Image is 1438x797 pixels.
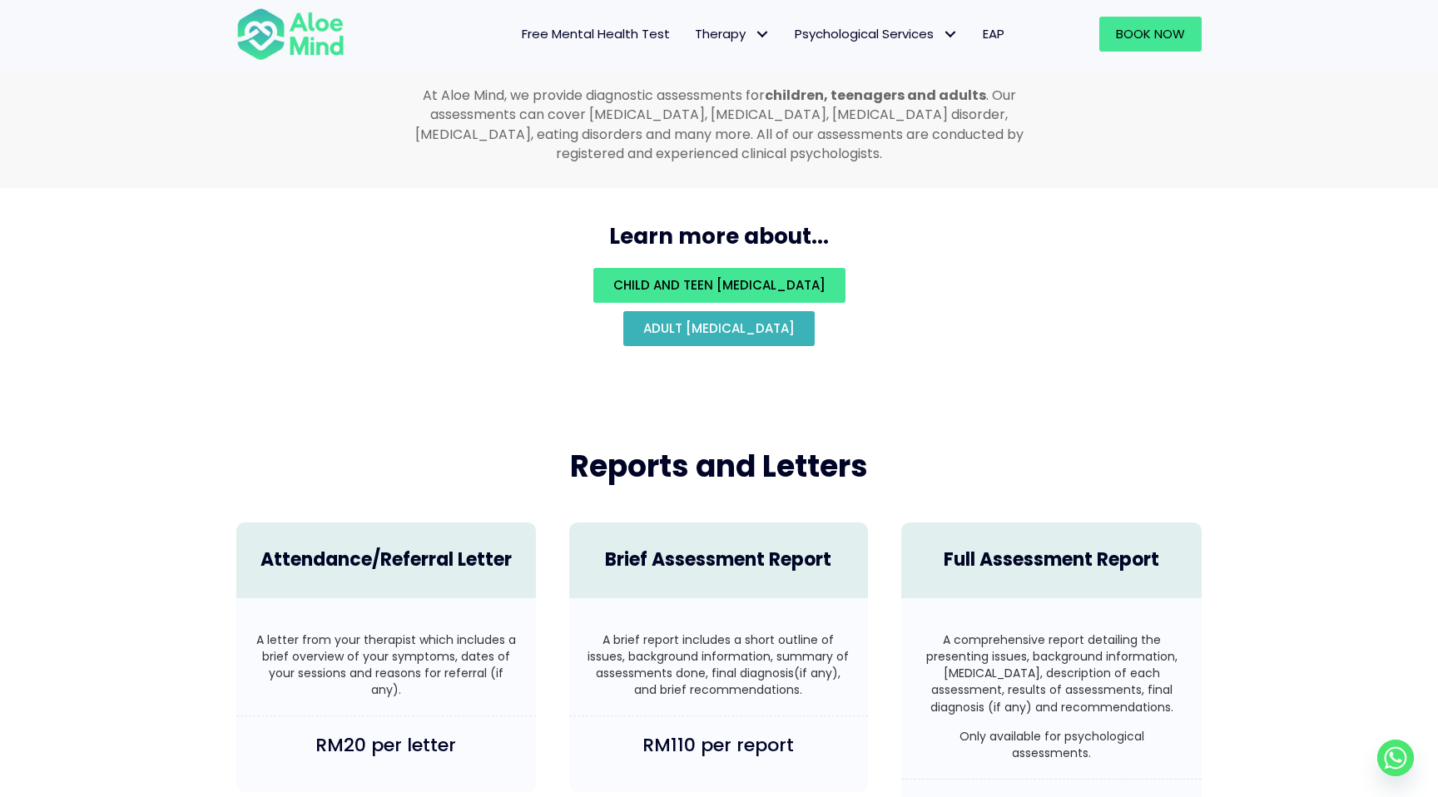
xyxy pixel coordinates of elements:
a: Free Mental Health Test [509,17,682,52]
a: EAP [970,17,1017,52]
a: Adult [MEDICAL_DATA] [623,311,815,346]
span: EAP [983,25,1004,42]
h4: Brief Assessment Report [586,547,852,573]
span: Book Now [1116,25,1185,42]
nav: Menu [366,17,1017,52]
h4: Full Assessment Report [918,547,1185,573]
span: Reports and Letters [570,445,868,488]
span: Therapy: submenu [750,22,774,47]
img: Aloe mind Logo [236,7,345,62]
p: A brief report includes a short outline of issues, background information, summary of assessments... [586,631,852,699]
p: A letter from your therapist which includes a brief overview of your symptoms, dates of your sess... [253,631,519,699]
p: Only available for psychological assessments. [918,728,1185,762]
a: Child and teen [MEDICAL_DATA] [593,268,845,303]
a: Whatsapp [1377,740,1414,776]
strong: children, teenagers and adults [765,86,986,105]
p: A comprehensive report detailing the presenting issues, background information, [MEDICAL_DATA], d... [918,631,1185,715]
span: Child and teen [MEDICAL_DATA] [613,276,826,294]
p: At Aloe Mind, we provide diagnostic assessments for . Our assessments can cover [MEDICAL_DATA], [... [406,86,1032,163]
h3: Learn more about... [220,221,1218,251]
h4: Attendance/Referral Letter [253,547,519,573]
span: Psychological Services: submenu [938,22,962,47]
a: Psychological ServicesPsychological Services: submenu [782,17,970,52]
h4: RM110 per report [586,733,852,759]
span: Therapy [695,25,770,42]
h4: RM20 per letter [253,733,519,759]
span: Free Mental Health Test [522,25,670,42]
span: Psychological Services [795,25,958,42]
span: Adult [MEDICAL_DATA] [643,319,795,337]
a: TherapyTherapy: submenu [682,17,782,52]
a: Book Now [1099,17,1202,52]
